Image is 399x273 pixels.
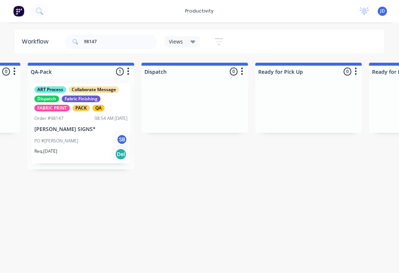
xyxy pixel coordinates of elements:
[115,148,127,160] div: Del
[182,6,218,17] div: productivity
[35,126,128,132] p: [PERSON_NAME] SIGNS*
[62,96,101,102] div: Fabric Finishing
[69,86,119,93] div: Collaborate Message
[117,134,128,145] div: SB
[35,86,66,93] div: ART Process
[35,105,70,111] div: FABRIC PRINT
[95,115,128,122] div: 08:54 AM [DATE]
[84,34,157,49] input: Search for orders...
[93,105,105,111] div: QA
[35,96,59,102] div: Dispatch
[35,115,64,122] div: Order #98147
[13,6,24,17] img: Factory
[35,138,79,144] p: PO #[PERSON_NAME]
[32,83,131,163] div: ART ProcessCollaborate MessageDispatchFabric FinishingFABRIC PRINTPACKQAOrder #9814708:54 AM [DAT...
[35,148,58,155] p: Req. [DATE]
[169,38,183,45] span: Views
[73,105,90,111] div: PACK
[380,8,385,14] span: JD
[22,37,52,46] div: Workflow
